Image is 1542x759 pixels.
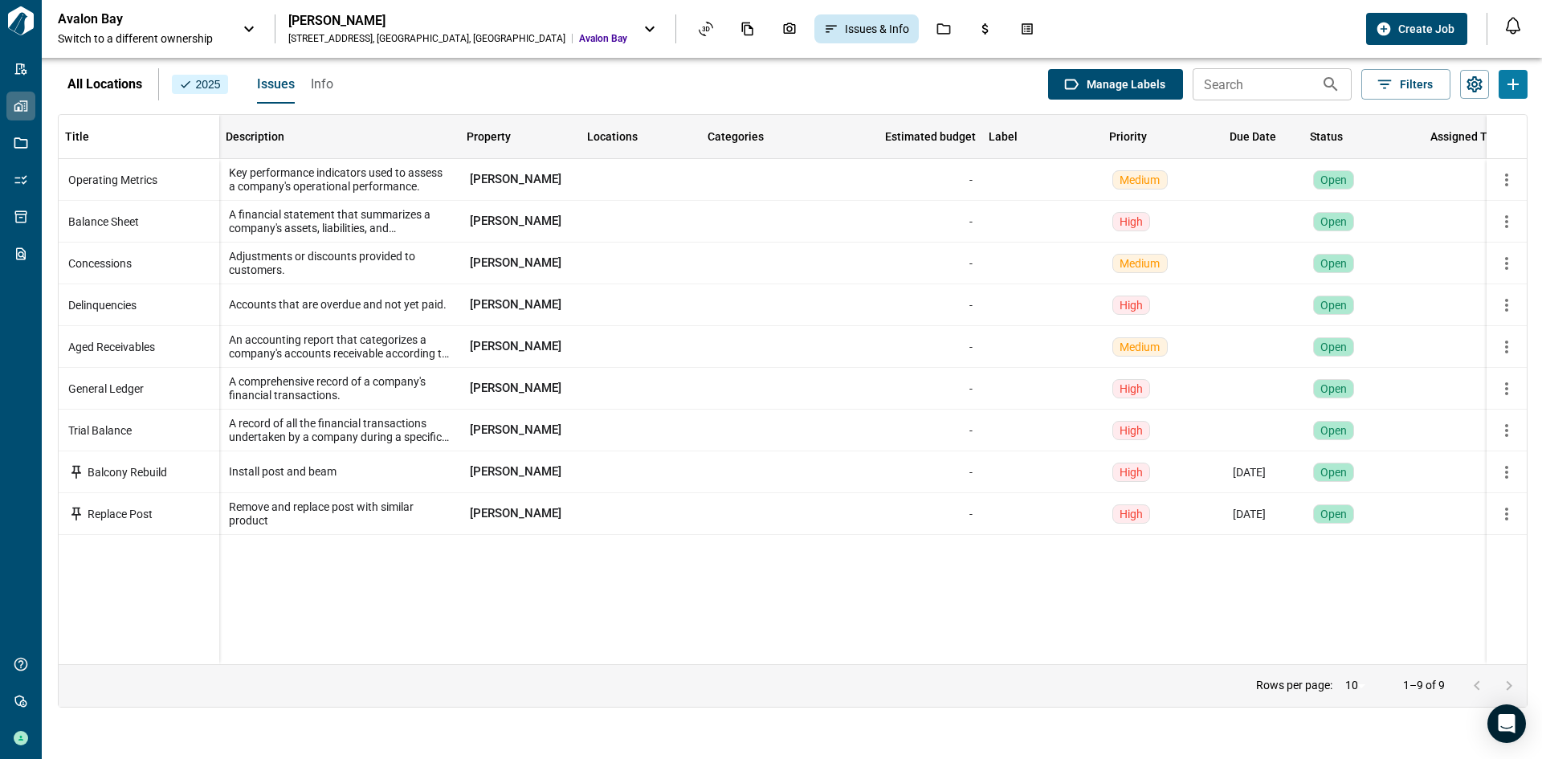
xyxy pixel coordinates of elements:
span: high [1120,297,1143,313]
span: An accounting report that categorizes a company's accounts receivable according to the length of ... [229,333,451,361]
span: Remove and replace post with similar product [229,500,451,528]
span: Concessions [68,255,132,271]
span: Open [1320,422,1347,439]
div: Assigned To [1424,115,1504,159]
div: Priority [1103,115,1223,159]
p: All Locations [67,75,142,94]
span: Open [1320,506,1347,522]
span: high [1120,422,1143,439]
span: Install post and beam [229,465,337,479]
span: Open [1320,464,1347,480]
span: A comprehensive record of a company's financial transactions. [229,375,451,402]
div: [PERSON_NAME] [460,451,581,493]
div: [PERSON_NAME] [460,201,581,243]
div: Open Intercom Messenger [1487,704,1526,743]
span: - [969,255,973,271]
span: - [969,506,973,522]
span: Avalon Bay [579,32,627,45]
div: Estimated budget [862,115,982,159]
span: high [1120,381,1143,397]
span: - [969,381,973,397]
span: Filters [1400,76,1433,92]
button: Filters [1361,69,1450,100]
button: Create Job [1366,13,1467,45]
span: Open [1320,297,1347,313]
div: Status [1310,115,1343,159]
span: medium [1120,172,1161,188]
span: Open [1320,339,1347,355]
div: Assigned To [1430,115,1493,159]
div: [PERSON_NAME] [460,493,581,535]
span: Replace Post [88,506,153,522]
div: Documents [731,15,765,43]
div: Status [1303,115,1424,159]
div: Locations [581,115,701,159]
div: Photos [773,15,806,43]
span: high [1120,464,1143,480]
span: Create Job [1398,21,1454,37]
div: Due Date [1230,115,1276,159]
span: - [969,214,973,230]
span: [DATE] [1233,506,1266,522]
span: General Ledger [68,381,144,397]
div: Label [982,115,1103,159]
span: high [1120,214,1143,230]
span: Trial Balance [68,422,132,439]
div: Asset View [689,15,723,43]
svg: This issue has been pinned to the model. [68,506,84,522]
span: Open [1320,214,1347,230]
div: Budgets [969,15,1002,43]
div: [PERSON_NAME] [460,368,581,410]
div: Categories [708,115,764,159]
div: Description [226,115,284,159]
div: [STREET_ADDRESS] , [GEOGRAPHIC_DATA] , [GEOGRAPHIC_DATA] [288,32,565,45]
div: [PERSON_NAME] [460,284,581,326]
span: - [969,339,973,355]
span: Info [311,76,333,92]
span: Aged Receivables [68,339,155,355]
div: Priority [1109,115,1147,159]
div: Locations [587,115,638,159]
div: [PERSON_NAME] [460,243,581,284]
span: medium [1120,255,1161,271]
span: Open [1320,255,1347,271]
div: Label [989,115,1018,159]
button: Manage Labels [1048,69,1183,100]
span: Issues [257,76,295,92]
div: Property [460,115,581,159]
div: [PERSON_NAME] [288,13,627,29]
span: Delinquencies [68,297,137,313]
span: A financial statement that summarizes a company's assets, liabilities, and shareholders' equity a... [229,208,451,235]
div: [PERSON_NAME] [460,410,581,451]
button: Open notification feed [1500,13,1526,39]
div: [PERSON_NAME] [460,326,581,368]
span: Operating Metrics [68,172,157,188]
span: 2025 [178,76,222,92]
div: Jobs [927,15,961,43]
button: Add Issues or Info [1499,70,1528,99]
div: [PERSON_NAME] [460,159,581,201]
span: Adjustments or discounts provided to customers. [229,250,451,277]
span: - [969,172,973,188]
div: Property [467,115,511,159]
p: 1–9 of 9 [1403,680,1445,691]
div: Title [65,115,89,159]
span: [DATE] [1233,464,1266,480]
div: Estimated budget [885,115,976,159]
span: Issues & Info [845,21,909,37]
span: - [969,422,973,439]
span: A record of all the financial transactions undertaken by a company during a specific accounting p... [229,417,451,444]
span: - [969,297,973,313]
button: 2025 [172,75,228,94]
div: base tabs [241,65,333,104]
span: Open [1320,381,1347,397]
span: Key performance indicators used to assess a company's operational performance. [229,166,451,194]
span: - [969,464,973,480]
div: 10 [1339,674,1377,697]
span: Switch to a different ownership [58,31,226,47]
p: Avalon Bay [58,11,202,27]
span: medium [1120,339,1161,355]
div: Title [59,115,219,159]
div: Due Date [1223,115,1303,159]
div: Description [219,115,460,159]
